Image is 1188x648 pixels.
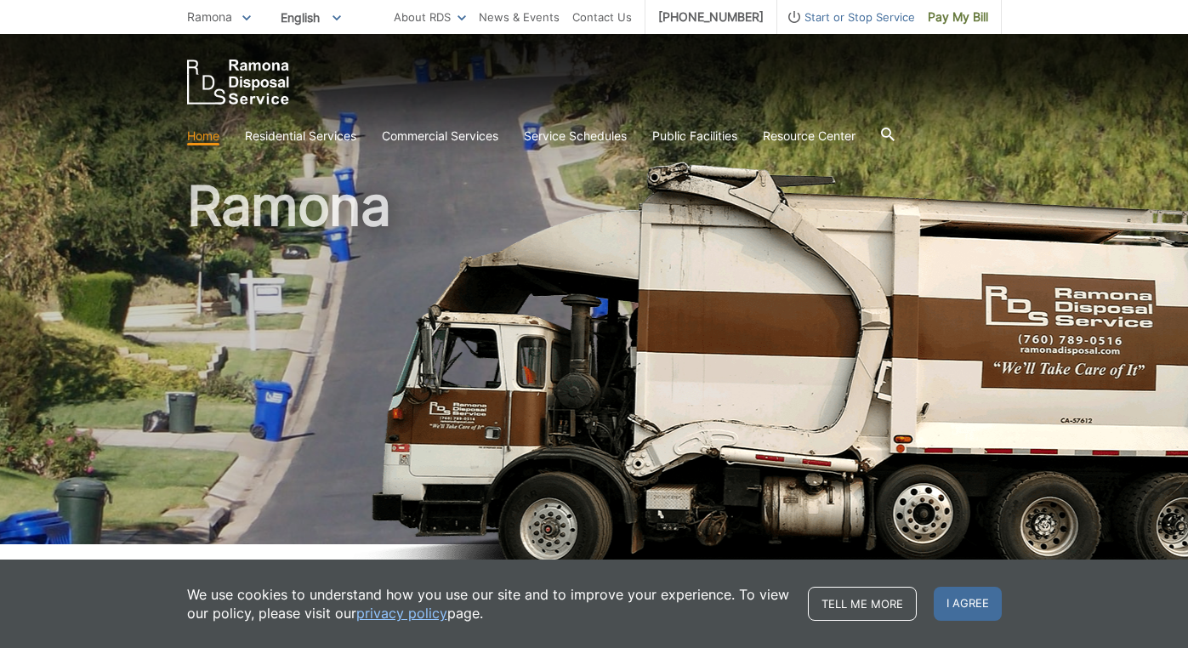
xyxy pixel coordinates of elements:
[187,60,289,105] a: EDCD logo. Return to the homepage.
[928,8,988,26] span: Pay My Bill
[187,9,232,24] span: Ramona
[479,8,560,26] a: News & Events
[187,127,219,145] a: Home
[356,604,447,622] a: privacy policy
[394,8,466,26] a: About RDS
[652,127,737,145] a: Public Facilities
[187,585,791,622] p: We use cookies to understand how you use our site and to improve your experience. To view our pol...
[808,587,917,621] a: Tell me more
[572,8,632,26] a: Contact Us
[524,127,627,145] a: Service Schedules
[934,587,1002,621] span: I agree
[763,127,855,145] a: Resource Center
[245,127,356,145] a: Residential Services
[187,179,1002,552] h1: Ramona
[382,127,498,145] a: Commercial Services
[268,3,354,31] span: English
